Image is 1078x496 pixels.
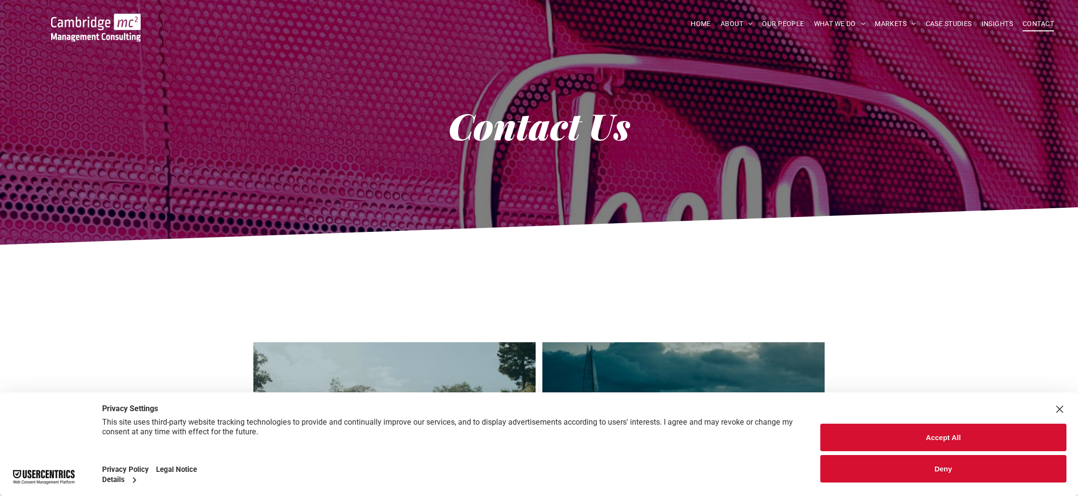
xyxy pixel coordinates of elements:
[51,13,141,41] img: Go to Homepage
[51,15,141,25] a: Your Business Transformed | Cambridge Management Consulting
[809,16,870,31] a: WHAT WE DO
[686,16,716,31] a: HOME
[1018,16,1059,31] a: CONTACT
[589,101,630,149] strong: Us
[757,16,809,31] a: OUR PEOPLE
[448,101,580,149] strong: Contact
[870,16,920,31] a: MARKETS
[921,16,977,31] a: CASE STUDIES
[716,16,758,31] a: ABOUT
[977,16,1018,31] a: INSIGHTS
